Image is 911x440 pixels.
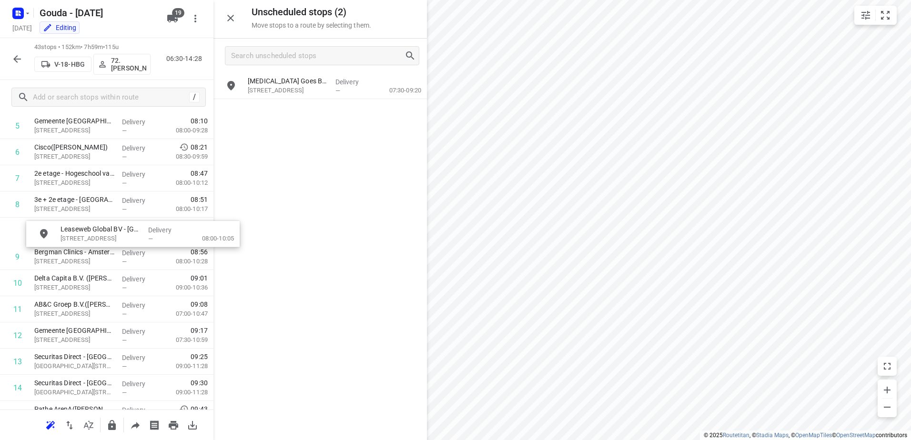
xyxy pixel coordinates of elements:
[60,420,79,429] span: Reverse route
[163,9,182,28] button: 19
[41,420,60,429] span: Reoptimize route
[854,6,897,25] div: small contained button group
[221,9,240,28] button: Close
[33,90,189,105] input: Add or search stops within route
[213,73,427,439] div: grid
[756,432,789,439] a: Stadia Maps
[172,8,184,18] span: 19
[36,5,159,20] h5: Gouda - [DATE]
[102,416,121,435] button: Lock route
[856,6,875,25] button: Map settings
[111,57,146,72] p: 72.[PERSON_NAME]
[54,60,85,68] p: V-18-HBG
[145,420,164,429] span: Print shipping labels
[189,92,200,102] div: /
[723,432,749,439] a: Routetitan
[43,23,76,32] div: You are currently in edit mode.
[704,432,907,439] li: © 2025 , © , © © contributors
[34,57,91,72] button: V-18-HBG
[34,43,151,52] p: 43 stops • 152km • 7h59m
[105,43,119,50] span: 115u
[876,6,895,25] button: Fit zoom
[186,9,205,28] button: More
[9,22,36,33] h5: [DATE]
[79,420,98,429] span: Sort by time window
[103,43,105,50] span: •
[836,432,876,439] a: OpenStreetMap
[252,7,371,18] h5: Unscheduled stops ( 2 )
[231,49,405,63] input: Search unscheduled stops
[166,54,206,64] p: 06:30-14:28
[795,432,832,439] a: OpenMapTiles
[252,21,371,29] p: Move stops to a route by selecting them.
[93,54,151,75] button: 72.[PERSON_NAME]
